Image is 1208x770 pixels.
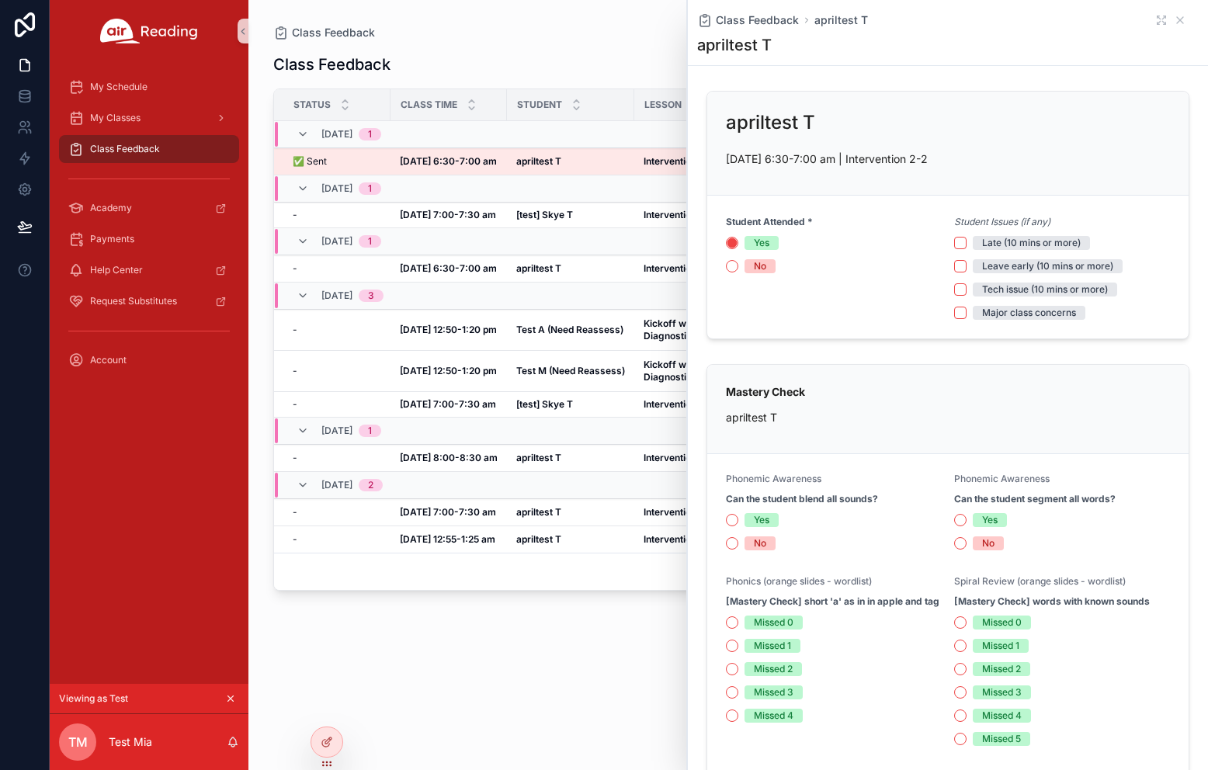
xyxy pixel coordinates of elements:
a: Intervention 1-17 [644,262,766,275]
div: No [754,259,766,273]
span: Class Feedback [292,25,375,40]
strong: [Mastery Check] words with known sounds [954,595,1150,608]
p: Test Mia [109,734,152,750]
a: [DATE] 7:00-7:30 am [400,506,498,519]
span: Student [517,99,562,111]
strong: [test] Skye T [516,209,573,220]
span: Payments [90,233,134,245]
p: [DATE] 6:30-7:00 am | Intervention 2-2 [726,151,1170,167]
div: Missed 2 [754,662,793,676]
strong: [test] Skye T [516,398,573,410]
div: No [982,536,995,550]
span: - [293,452,297,464]
div: Missed 1 [982,639,1019,653]
div: 3 [368,290,374,302]
em: Student Issues (if any) [954,216,1050,228]
h2: apriltest T [726,110,815,135]
span: Spiral Review (orange slides - wordlist) [954,575,1126,587]
a: Test A (Need Reassess) [516,324,625,336]
strong: apriltest T [516,506,561,518]
span: [DATE] [321,235,352,248]
strong: Intervention 1-16 (GLA) [644,452,745,463]
a: - [293,506,381,519]
strong: [DATE] 12:50-1:20 pm [400,324,497,335]
div: 2 [368,479,373,491]
span: Lesson [644,99,682,111]
span: - [293,533,297,546]
a: Class Feedback [273,25,375,40]
span: ✅ Sent [293,155,327,168]
strong: [DATE] 12:55-1:25 am [400,533,495,545]
div: No [754,536,766,550]
span: Viewing as Test [59,692,128,705]
strong: Kickoff w/ Makeup Diagnostic - 2 [644,317,731,342]
a: - [293,452,381,464]
strong: Test A (Need Reassess) [516,324,623,335]
div: Missed 4 [982,709,1022,723]
a: Payments [59,225,239,253]
div: 1 [368,425,372,437]
a: - [293,209,381,221]
span: Request Substitutes [90,295,177,307]
div: Major class concerns [982,306,1076,320]
span: [DATE] [321,128,352,140]
strong: [DATE] 6:30-7:00 am [400,262,497,274]
a: Account [59,346,239,374]
a: [DATE] 8:00-8:30 am [400,452,498,464]
strong: apriltest T [516,452,561,463]
a: [test] Skye T [516,398,625,411]
strong: Intervention 1-15 [644,533,717,545]
div: Missed 1 [754,639,791,653]
a: apriltest T [516,262,625,275]
a: [DATE] 12:50-1:20 pm [400,324,498,336]
strong: [DATE] 6:30-7:00 am [400,155,497,167]
a: Intervention 1-15 [644,506,766,519]
a: Intervention 4-3 (GLA) [644,398,766,411]
a: Intervention 4-5 [644,209,766,221]
span: My Classes [90,112,141,124]
a: Help Center [59,256,239,284]
span: - [293,324,297,336]
a: apriltest T [516,506,625,519]
a: - [293,262,381,275]
a: - [293,398,381,411]
strong: [Mastery Check] short 'a' as in in apple and tag [726,595,939,608]
a: ✅ Sent [293,155,381,168]
strong: Intervention 4-5 [644,209,715,220]
a: Intervention 2-2 [644,155,766,168]
a: apriltest T [516,155,625,168]
a: [DATE] 7:00-7:30 am [400,209,498,221]
strong: Intervention 4-3 (GLA) [644,398,744,410]
a: - [293,324,381,336]
span: - [293,262,297,275]
strong: Can the student segment all words? [954,493,1116,505]
a: [DATE] 12:50-1:20 pm [400,365,498,377]
div: 1 [368,128,372,140]
strong: Intervention 1-15 [644,506,717,518]
span: [DATE] [321,290,352,302]
strong: apriltest T [516,533,561,545]
span: Academy [90,202,132,214]
a: apriltest T [516,452,625,464]
a: [test] Skye T [516,209,625,221]
a: Class Feedback [59,135,239,163]
div: Missed 0 [982,616,1022,630]
a: My Classes [59,104,239,132]
strong: Kickoff w/ Makeup Diagnostic - 2 [644,359,731,383]
a: Academy [59,194,239,222]
div: Tech issue (10 mins or more) [982,283,1108,297]
span: Class Feedback [716,12,799,28]
strong: Test M (Need Reassess) [516,365,625,376]
span: Phonics (orange slides - wordlist) [726,575,872,587]
span: - [293,506,297,519]
div: Missed 3 [754,685,793,699]
a: apriltest T [814,12,868,28]
strong: [DATE] 7:00-7:30 am [400,398,496,410]
div: Leave early (10 mins or more) [982,259,1113,273]
span: [DATE] [321,479,352,491]
strong: Student Attended * [726,216,813,228]
span: Class Time [401,99,457,111]
strong: Intervention 2-2 [644,155,714,167]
